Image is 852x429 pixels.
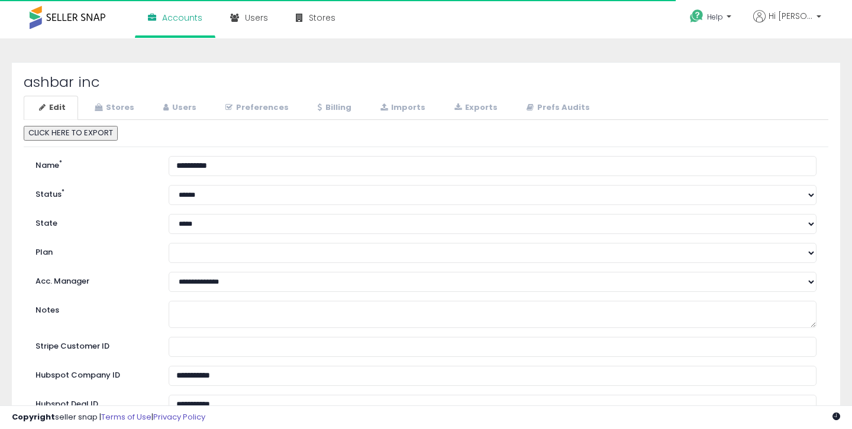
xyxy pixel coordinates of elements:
[27,272,160,287] label: Acc. Manager
[245,12,268,24] span: Users
[27,214,160,229] label: State
[24,126,118,141] button: CLICK HERE TO EXPORT
[27,395,160,410] label: Hubspot Deal ID
[27,337,160,352] label: Stripe Customer ID
[12,411,55,422] strong: Copyright
[689,9,704,24] i: Get Help
[769,10,813,22] span: Hi [PERSON_NAME]
[210,96,301,120] a: Preferences
[27,185,160,200] label: Status
[153,411,205,422] a: Privacy Policy
[79,96,147,120] a: Stores
[753,10,821,37] a: Hi [PERSON_NAME]
[302,96,364,120] a: Billing
[365,96,438,120] a: Imports
[24,74,828,90] h2: ashbar inc
[24,96,78,120] a: Edit
[511,96,602,120] a: Prefs Audits
[27,366,160,381] label: Hubspot Company ID
[162,12,202,24] span: Accounts
[12,412,205,423] div: seller snap | |
[309,12,335,24] span: Stores
[27,243,160,258] label: Plan
[27,301,160,316] label: Notes
[101,411,151,422] a: Terms of Use
[27,156,160,171] label: Name
[707,12,723,22] span: Help
[148,96,209,120] a: Users
[439,96,510,120] a: Exports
